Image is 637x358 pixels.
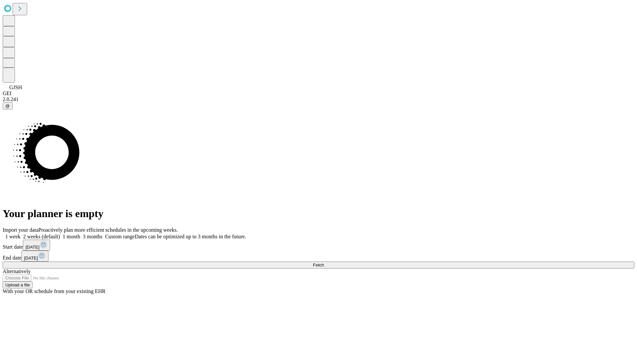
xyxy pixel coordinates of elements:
span: Dates can be optimized up to 3 months in the future. [135,234,246,239]
span: @ [5,103,10,108]
span: Import your data [3,227,38,233]
div: Start date [3,240,634,251]
div: GEI [3,90,634,96]
button: [DATE] [21,251,48,262]
span: [DATE] [26,245,39,250]
span: 3 months [83,234,103,239]
span: Fetch [313,263,324,268]
div: End date [3,251,634,262]
div: 2.0.241 [3,96,634,102]
button: @ [3,102,13,109]
button: Fetch [3,262,634,268]
span: 2 weeks (default) [23,234,60,239]
span: 1 month [63,234,80,239]
span: With your OR schedule from your existing EHR [3,288,106,294]
span: GJSH [9,85,22,90]
button: [DATE] [23,240,50,251]
span: Custom range [105,234,135,239]
span: 1 week [5,234,21,239]
h1: Your planner is empty [3,208,634,220]
span: [DATE] [24,256,38,261]
span: Proactively plan more efficient schedules in the upcoming weeks. [38,227,178,233]
button: Upload a file [3,281,33,288]
span: Alternatively [3,268,31,274]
